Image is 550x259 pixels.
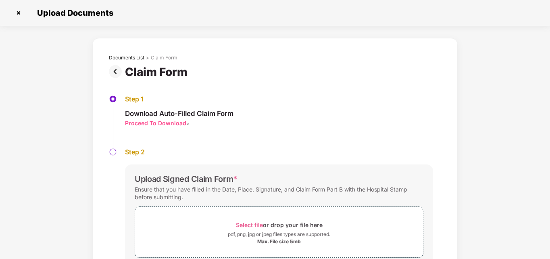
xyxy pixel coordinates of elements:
[12,6,25,19] img: svg+xml;base64,PHN2ZyBpZD0iQ3Jvc3MtMzJ4MzIiIHhtbG5zPSJodHRwOi8vd3d3LnczLm9yZy8yMDAwL3N2ZyIgd2lkdG...
[109,148,117,156] img: svg+xml;base64,PHN2ZyBpZD0iU3RlcC1QZW5kaW5nLTMyeDMyIiB4bWxucz0iaHR0cDovL3d3dy53My5vcmcvMjAwMC9zdm...
[146,55,149,61] div: >
[109,95,117,103] img: svg+xml;base64,PHN2ZyBpZD0iU3RlcC1BY3RpdmUtMzJ4MzIiIHhtbG5zPSJodHRwOi8vd3d3LnczLm9yZy8yMDAwL3N2Zy...
[135,213,423,251] span: Select fileor drop your file herepdf, png, jpg or jpeg files types are supported.Max. File size 5mb
[135,184,423,202] div: Ensure that you have filled in the Date, Place, Signature, and Claim Form Part B with the Hospita...
[257,238,301,245] div: Max. File size 5mb
[151,55,177,61] div: Claim Form
[125,148,433,156] div: Step 2
[125,65,191,79] div: Claim Form
[125,95,233,103] div: Step 1
[135,174,237,184] div: Upload Signed Claim Form
[109,65,125,78] img: svg+xml;base64,PHN2ZyBpZD0iUHJldi0zMngzMiIgeG1sbnM9Imh0dHA6Ly93d3cudzMub3JnLzIwMDAvc3ZnIiB3aWR0aD...
[29,8,117,18] span: Upload Documents
[236,219,323,230] div: or drop your file here
[236,221,263,228] span: Select file
[109,55,144,61] div: Documents List
[186,120,190,126] span: >
[125,119,186,127] div: Proceed To Download
[125,109,233,118] div: Download Auto-Filled Claim Form
[228,230,330,238] div: pdf, png, jpg or jpeg files types are supported.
